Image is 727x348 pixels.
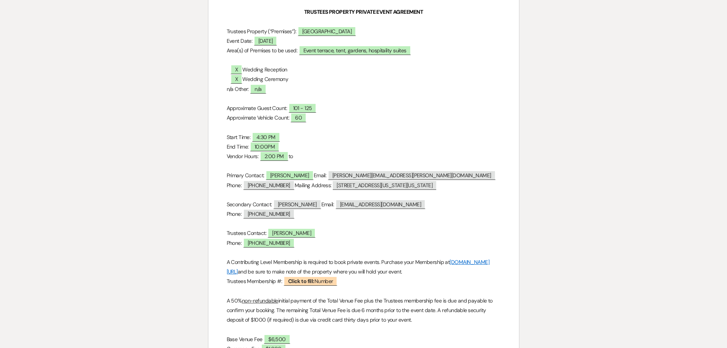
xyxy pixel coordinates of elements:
span: [PERSON_NAME] [266,170,314,180]
span: [DATE] [254,36,277,45]
p: Phone: [227,209,501,219]
span: 4:30 PM [252,132,280,142]
p: Trustees Contact: [227,228,501,238]
span: 2:00 PM [260,151,289,161]
strong: TRUSTEES PROPERTY PRIVATE EVENT AGREEMENT [304,8,423,15]
span: [STREET_ADDRESS][US_STATE][US_STATE] [333,181,436,190]
span: A 50% [227,297,242,304]
span: [EMAIL_ADDRESS][DOMAIN_NAME] [335,199,426,209]
span: [PERSON_NAME] [273,199,321,209]
span: X [231,65,242,74]
p: Area(s) of Premises to be used: [227,46,501,55]
span: [PERSON_NAME] [268,228,316,238]
p: Primary Contact: Email: [227,171,501,180]
p: Wedding Reception [227,65,501,74]
p: Event Date: [227,36,501,46]
p: Trustees Membership #: [227,277,501,286]
span: 101 - 125 [289,103,317,113]
p: Secondary Contact: Email: [227,200,501,209]
p: Approximate Guest Count: [227,104,501,113]
span: 10:00PM [250,142,279,151]
span: initial payment of the Total Venue Fee plus the Trustees membership fee is due and payable to con... [227,297,494,314]
span: Event terrace, tent, gardens, hospitality suites [299,45,411,55]
p: n/a Other: [227,84,501,94]
b: Click to fill: [288,278,314,285]
p: Trustees Property (“Premises”): [227,27,501,36]
span: X [231,74,242,84]
span: 60 [290,113,306,122]
p: Phone: [227,238,501,248]
span: $6,500 [264,334,290,344]
p: Approximate Vehicle Count: [227,113,501,123]
p: A Contributing Level Membership is required to book private events. Purchase your Membership at a... [227,257,501,277]
p: Wedding Ceremony [227,74,501,84]
span: [PHONE_NUMBER] [243,180,295,190]
span: [PHONE_NUMBER] [243,209,295,219]
p: Base Venue Fee [227,335,501,344]
p: End Time: [227,142,501,152]
p: Start Time: [227,133,501,142]
span: Number [284,276,338,286]
p: Phone: Mailing Address: [227,181,501,190]
span: n/a [250,84,266,94]
p: Vendor Hours: to [227,152,501,161]
span: [GEOGRAPHIC_DATA] [298,26,356,36]
span: [PHONE_NUMBER] [243,238,295,248]
span: [PERSON_NAME][EMAIL_ADDRESS][PERSON_NAME][DOMAIN_NAME] [328,170,496,180]
u: non-refundable [242,297,278,304]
